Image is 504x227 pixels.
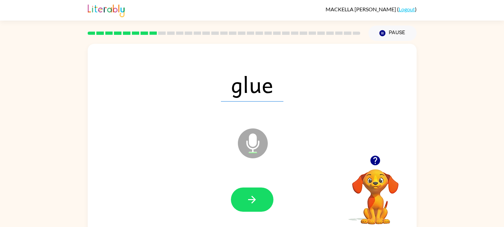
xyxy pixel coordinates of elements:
[221,67,283,102] span: glue
[399,6,415,12] a: Logout
[326,6,417,12] div: ( )
[342,159,409,225] video: Your browser must support playing .mp4 files to use Literably. Please try using another browser.
[368,26,417,41] button: Pause
[88,3,125,17] img: Literably
[326,6,397,12] span: MACKELLA [PERSON_NAME]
